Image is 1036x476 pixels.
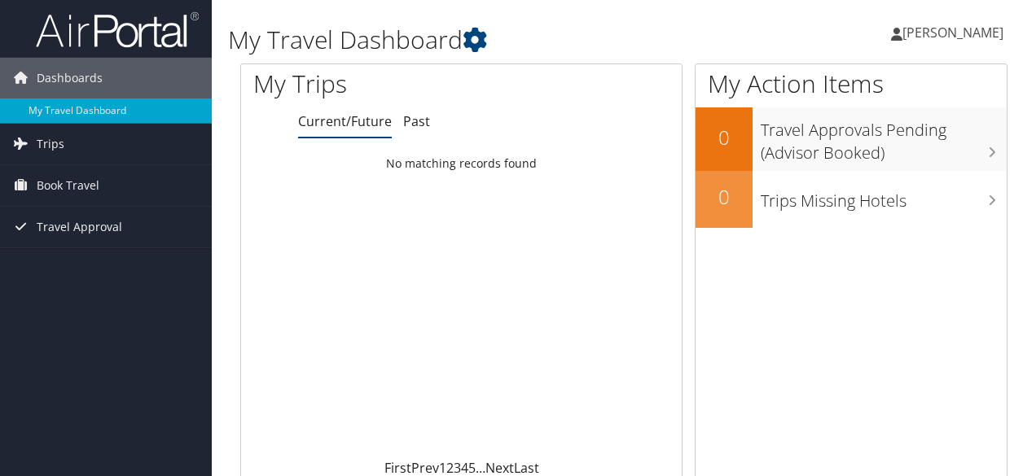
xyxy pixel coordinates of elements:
[241,149,682,178] td: No matching records found
[403,112,430,130] a: Past
[37,58,103,98] span: Dashboards
[761,111,1007,164] h3: Travel Approvals Pending (Advisor Booked)
[696,67,1007,101] h1: My Action Items
[253,67,486,101] h1: My Trips
[891,8,1020,57] a: [PERSON_NAME]
[37,124,64,164] span: Trips
[696,107,1007,170] a: 0Travel Approvals Pending (Advisor Booked)
[696,124,753,151] h2: 0
[298,112,392,130] a: Current/Future
[37,165,99,206] span: Book Travel
[761,181,1007,212] h3: Trips Missing Hotels
[696,171,1007,228] a: 0Trips Missing Hotels
[902,24,1003,41] span: [PERSON_NAME]
[228,23,756,57] h1: My Travel Dashboard
[37,207,122,247] span: Travel Approval
[36,11,199,49] img: airportal-logo.png
[696,183,753,211] h2: 0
